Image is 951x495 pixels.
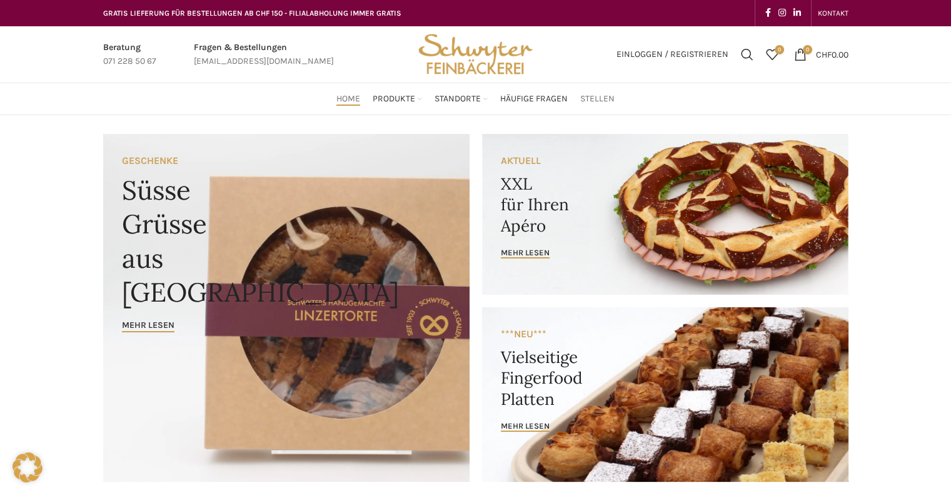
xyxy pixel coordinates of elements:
span: GRATIS LIEFERUNG FÜR BESTELLUNGEN AB CHF 150 - FILIALABHOLUNG IMMER GRATIS [103,9,401,18]
a: Linkedin social link [790,4,805,22]
span: CHF [816,49,832,59]
a: Banner link [482,134,848,295]
a: Suchen [735,42,760,67]
a: 0 [760,42,785,67]
a: Banner link [482,307,848,482]
div: Meine Wunschliste [760,42,785,67]
a: Infobox link [103,41,156,69]
a: Banner link [103,134,470,482]
span: Produkte [373,93,415,105]
bdi: 0.00 [816,49,848,59]
span: Einloggen / Registrieren [616,50,728,59]
a: Site logo [414,48,536,59]
div: Secondary navigation [812,1,855,26]
div: Main navigation [97,86,855,111]
img: Bäckerei Schwyter [414,26,536,83]
a: Stellen [580,86,615,111]
a: Häufige Fragen [500,86,568,111]
a: Instagram social link [775,4,790,22]
a: Home [336,86,360,111]
a: Produkte [373,86,422,111]
span: Standorte [435,93,481,105]
span: Stellen [580,93,615,105]
span: 0 [803,45,812,54]
a: 0 CHF0.00 [788,42,855,67]
span: Home [336,93,360,105]
span: KONTAKT [818,9,848,18]
a: Facebook social link [762,4,775,22]
a: Standorte [435,86,488,111]
a: Infobox link [194,41,334,69]
a: Einloggen / Registrieren [610,42,735,67]
a: KONTAKT [818,1,848,26]
span: Häufige Fragen [500,93,568,105]
span: 0 [775,45,784,54]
